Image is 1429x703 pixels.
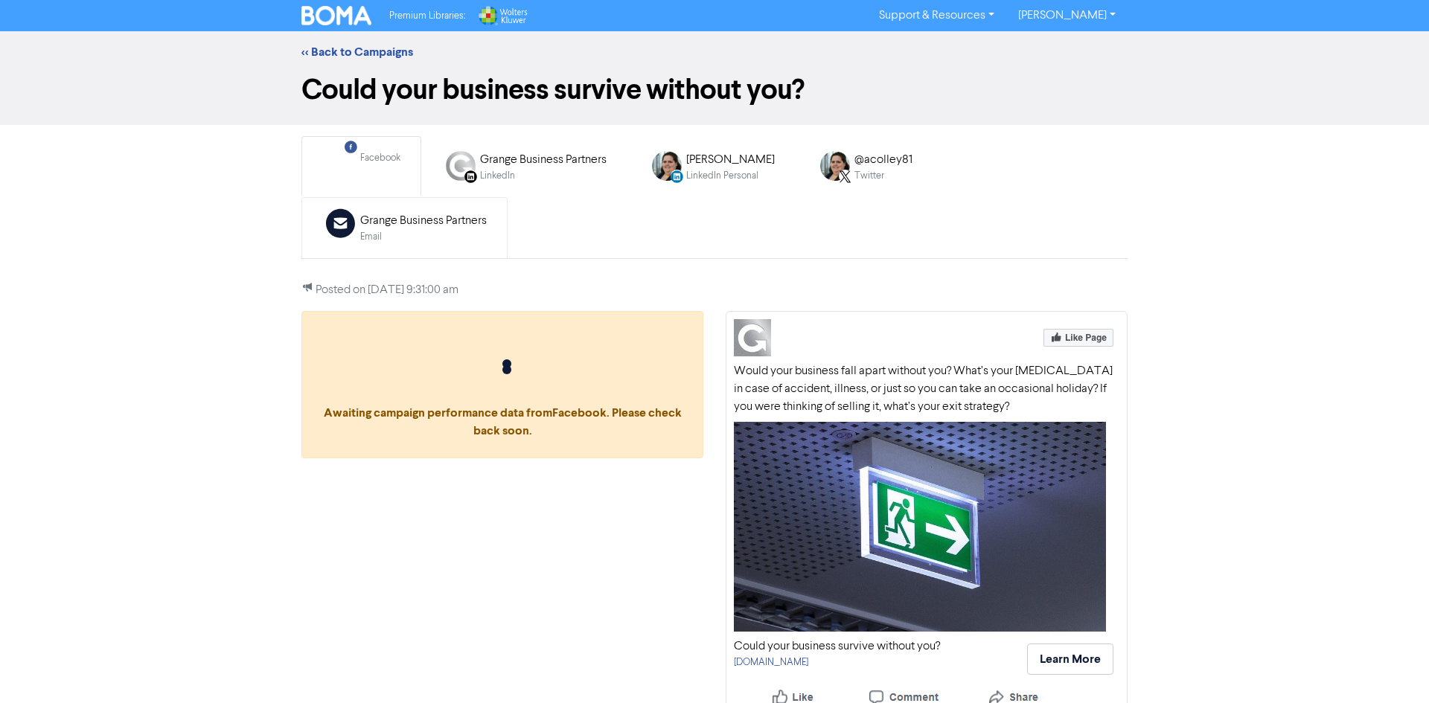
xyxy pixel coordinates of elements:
[480,169,607,183] div: LinkedIn
[734,362,1119,416] div: Would your business fall apart without you? What’s your [MEDICAL_DATA] in case of accident, illne...
[360,230,487,244] div: Email
[301,45,413,60] a: << Back to Campaigns
[477,6,528,25] img: Wolters Kluwer
[301,73,1128,107] h1: Could your business survive without you?
[360,212,487,230] div: Grange Business Partners
[301,281,1128,299] p: Posted on [DATE] 9:31:00 am
[360,151,400,165] div: Facebook
[734,422,1106,631] img: Your Selected Media
[686,151,775,169] div: [PERSON_NAME]
[480,151,607,169] div: Grange Business Partners
[317,359,688,438] span: Awaiting campaign performance data from Facebook . Please check back soon.
[301,6,371,25] img: BOMA Logo
[389,11,465,21] span: Premium Libraries:
[734,638,940,655] div: Could your business survive without you?
[1006,4,1128,28] a: [PERSON_NAME]
[1043,329,1113,347] img: Like Page
[734,658,808,667] a: [DOMAIN_NAME]
[446,151,476,181] img: LINKEDIN
[652,151,682,181] img: LINKEDIN_PERSONAL
[1027,643,1113,675] button: Learn More
[686,169,775,183] div: LinkedIn Personal
[1027,653,1113,665] a: Learn More
[867,4,1006,28] a: Support & Resources
[820,151,850,181] img: TWITTER
[1355,632,1429,703] iframe: Chat Widget
[854,169,912,183] div: Twitter
[854,151,912,169] div: @acolley81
